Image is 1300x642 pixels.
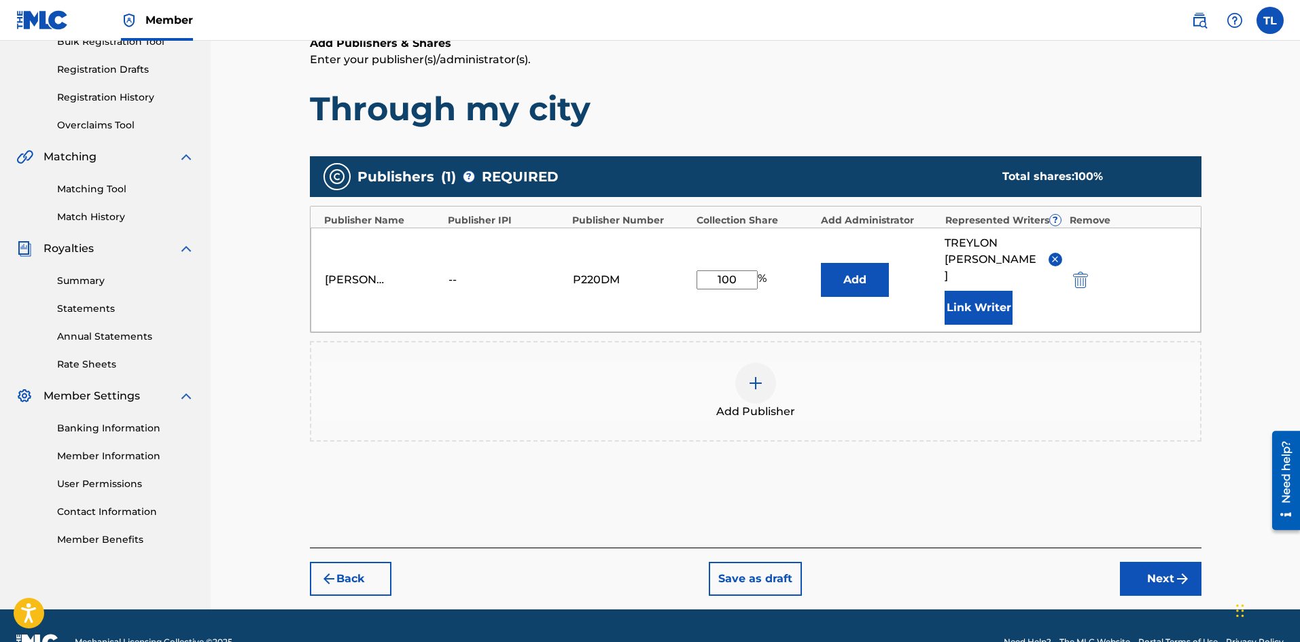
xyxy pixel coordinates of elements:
img: expand [178,388,194,404]
img: remove-from-list-button [1050,254,1060,264]
img: Matching [16,149,33,165]
span: Matching [43,149,96,165]
div: Collection Share [697,213,814,228]
span: Publishers [357,166,434,187]
span: Member Settings [43,388,140,404]
span: ? [1050,215,1061,226]
img: Royalties [16,240,33,257]
button: Save as draft [709,562,802,596]
div: Represented Writers [945,213,1063,228]
a: Statements [57,302,194,316]
iframe: Chat Widget [1232,577,1300,642]
a: Contact Information [57,505,194,519]
button: Back [310,562,391,596]
span: Member [145,12,193,28]
a: Member Benefits [57,533,194,547]
span: Add Publisher [716,404,795,420]
span: REQUIRED [482,166,559,187]
span: ( 1 ) [441,166,456,187]
img: help [1227,12,1243,29]
a: Registration Drafts [57,63,194,77]
img: Top Rightsholder [121,12,137,29]
h6: Add Publishers & Shares [310,35,1201,52]
a: Bulk Registration Tool [57,35,194,49]
div: Publisher Name [324,213,442,228]
div: Drag [1236,590,1244,631]
div: Publisher IPI [448,213,565,228]
button: Link Writer [945,291,1013,325]
p: Enter your publisher(s)/administrator(s). [310,52,1201,68]
img: MLC Logo [16,10,69,30]
a: Annual Statements [57,329,194,344]
div: Publisher Number [572,213,690,228]
iframe: Resource Center [1262,426,1300,535]
button: Add [821,263,889,297]
a: Match History [57,210,194,224]
a: Member Information [57,449,194,463]
span: Royalties [43,240,94,257]
h1: Through my city [310,88,1201,129]
img: publishers [329,168,345,185]
a: Matching Tool [57,182,194,196]
img: expand [178,149,194,165]
a: Summary [57,274,194,288]
div: Total shares: [1002,168,1174,185]
span: % [758,270,770,289]
span: TREYLON [PERSON_NAME] [945,235,1038,284]
button: Next [1120,562,1201,596]
img: Member Settings [16,388,33,404]
a: Rate Sheets [57,357,194,372]
img: f7272a7cc735f4ea7f67.svg [1174,571,1191,587]
img: expand [178,240,194,257]
div: Help [1221,7,1248,34]
div: Remove [1070,213,1187,228]
a: Registration History [57,90,194,105]
div: User Menu [1257,7,1284,34]
img: 12a2ab48e56ec057fbd8.svg [1073,272,1088,288]
a: Overclaims Tool [57,118,194,132]
a: Public Search [1186,7,1213,34]
a: User Permissions [57,477,194,491]
span: 100 % [1074,170,1103,183]
img: search [1191,12,1208,29]
img: add [748,375,764,391]
div: Add Administrator [821,213,938,228]
span: ? [463,171,474,182]
a: Banking Information [57,421,194,435]
img: 7ee5dd4eb1f8a8e3ef2f.svg [321,571,337,587]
